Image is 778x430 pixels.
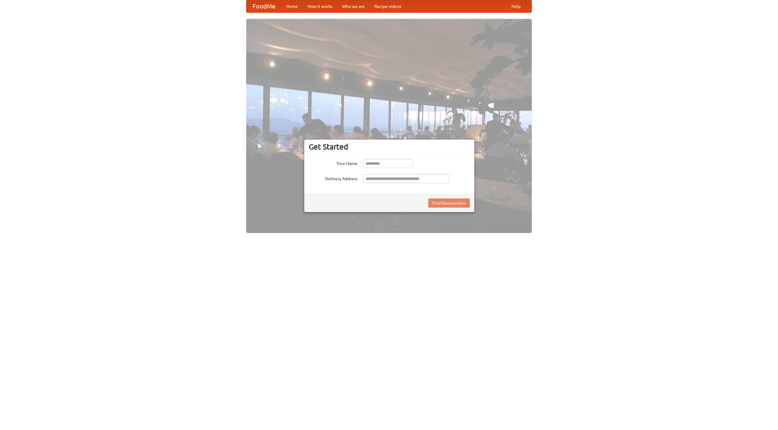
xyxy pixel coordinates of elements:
label: Your Name [309,159,357,167]
button: Find Restaurants! [428,198,470,208]
a: Help [507,0,525,12]
a: Recipe videos [370,0,406,12]
a: How it works [303,0,337,12]
a: Who we are [337,0,370,12]
a: FoodMe [246,0,281,12]
h3: Get Started [309,142,470,151]
a: Home [281,0,303,12]
label: Delivery Address [309,174,357,182]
